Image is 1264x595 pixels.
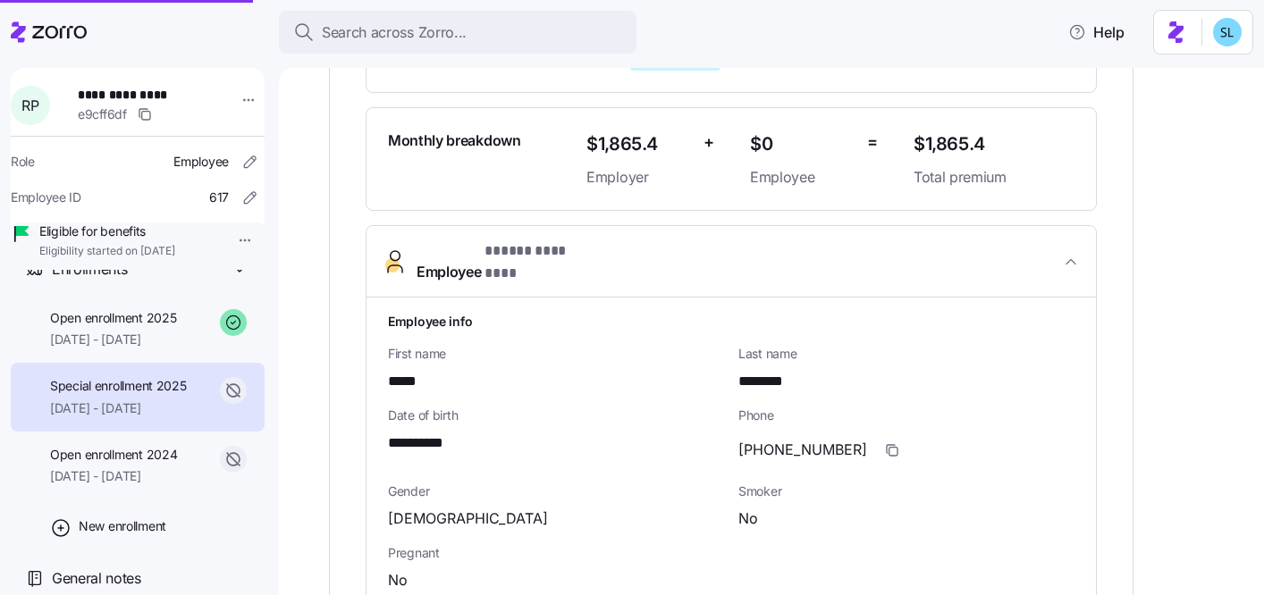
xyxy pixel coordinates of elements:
button: Help [1054,14,1139,50]
span: Eligible for benefits [39,222,175,240]
span: Open enrollment 2025 [50,309,176,327]
span: Special enrollment 2025 [50,377,187,395]
span: General notes [52,567,141,590]
span: No [388,569,408,591]
span: Eligibility started on [DATE] [39,244,175,259]
span: Open enrollment 2024 [50,446,177,464]
span: New enrollment [79,517,166,535]
span: Employee [173,153,229,171]
span: 617 [209,189,229,206]
img: 7c620d928e46699fcfb78cede4daf1d1 [1213,18,1242,46]
span: Pregnant [388,544,1074,562]
span: [DATE] - [DATE] [50,399,187,417]
span: R P [21,98,38,113]
span: [DEMOGRAPHIC_DATA] [388,507,548,530]
span: Role [11,153,35,171]
span: e9cff6df [78,105,127,123]
span: Help [1068,21,1125,43]
span: No [738,507,758,530]
span: Employee ID [11,189,81,206]
span: [DATE] - [DATE] [50,467,177,485]
span: [DATE] - [DATE] [50,331,176,348]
